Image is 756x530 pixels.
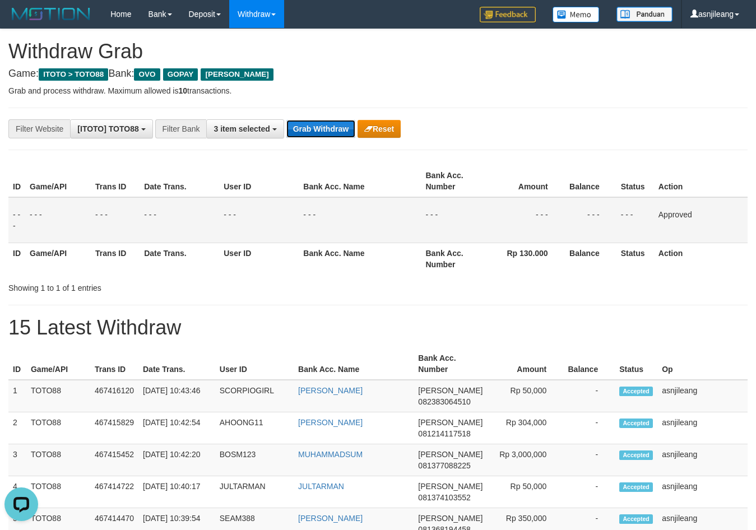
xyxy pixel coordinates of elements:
td: 2 [8,412,26,444]
td: Rp 50,000 [487,476,563,508]
a: [PERSON_NAME] [298,386,363,395]
td: 467414722 [90,476,138,508]
td: - - - [25,197,91,243]
td: asnjileang [657,380,748,412]
a: [PERSON_NAME] [298,514,363,523]
span: Accepted [619,450,653,460]
th: Date Trans. [138,348,215,380]
td: - - - [8,197,25,243]
span: OVO [134,68,160,81]
td: - - - [487,197,565,243]
button: Open LiveChat chat widget [4,4,38,38]
th: Date Trans. [140,243,219,275]
td: TOTO88 [26,444,90,476]
span: ITOTO > TOTO88 [39,68,108,81]
p: Grab and process withdraw. Maximum allowed is transactions. [8,85,748,96]
th: Trans ID [91,165,140,197]
td: BOSM123 [215,444,294,476]
th: Status [616,165,654,197]
td: asnjileang [657,476,748,508]
th: Bank Acc. Number [421,165,487,197]
td: 1 [8,380,26,412]
strong: 10 [178,86,187,95]
td: [DATE] 10:43:46 [138,380,215,412]
span: Copy 082383064510 to clipboard [418,397,470,406]
span: [PERSON_NAME] [418,450,483,459]
td: - - - [565,197,616,243]
th: User ID [219,243,299,275]
td: Rp 3,000,000 [487,444,563,476]
img: MOTION_logo.png [8,6,94,22]
a: JULTARMAN [298,482,344,491]
span: 3 item selected [214,124,270,133]
span: [PERSON_NAME] [418,386,483,395]
th: Game/API [25,165,91,197]
td: SCORPIOGIRL [215,380,294,412]
h1: 15 Latest Withdraw [8,317,748,339]
button: Grab Withdraw [286,120,355,138]
button: 3 item selected [206,119,284,138]
th: User ID [215,348,294,380]
th: Status [615,348,657,380]
td: - - - [299,197,421,243]
td: - - - [91,197,140,243]
th: Balance [563,348,615,380]
span: [ITOTO] TOTO88 [77,124,138,133]
td: 3 [8,444,26,476]
th: Balance [565,243,616,275]
th: ID [8,348,26,380]
th: Action [654,243,748,275]
td: 467415829 [90,412,138,444]
td: JULTARMAN [215,476,294,508]
th: ID [8,165,25,197]
span: [PERSON_NAME] [201,68,273,81]
span: GOPAY [163,68,198,81]
td: - [563,380,615,412]
span: Accepted [619,482,653,492]
th: Bank Acc. Name [294,348,414,380]
td: Approved [654,197,748,243]
div: Filter Website [8,119,70,138]
th: Trans ID [90,348,138,380]
td: [DATE] 10:40:17 [138,476,215,508]
th: Bank Acc. Name [299,165,421,197]
th: Rp 130.000 [487,243,565,275]
button: [ITOTO] TOTO88 [70,119,152,138]
th: Balance [565,165,616,197]
th: Amount [487,348,563,380]
th: Bank Acc. Number [421,243,487,275]
span: [PERSON_NAME] [418,418,483,427]
th: Bank Acc. Number [414,348,487,380]
span: [PERSON_NAME] [418,482,483,491]
th: Trans ID [91,243,140,275]
td: - [563,476,615,508]
th: User ID [219,165,299,197]
td: - - - [616,197,654,243]
img: Button%20Memo.svg [553,7,600,22]
h1: Withdraw Grab [8,40,748,63]
td: asnjileang [657,444,748,476]
span: Accepted [619,387,653,396]
img: Feedback.jpg [480,7,536,22]
td: - - - [421,197,487,243]
div: Showing 1 to 1 of 1 entries [8,278,307,294]
td: [DATE] 10:42:54 [138,412,215,444]
th: Date Trans. [140,165,219,197]
td: - - - [219,197,299,243]
td: [DATE] 10:42:20 [138,444,215,476]
img: panduan.png [616,7,672,22]
th: Op [657,348,748,380]
h4: Game: Bank: [8,68,748,80]
a: MUHAMMADSUM [298,450,363,459]
span: Accepted [619,419,653,428]
td: Rp 304,000 [487,412,563,444]
th: Action [654,165,748,197]
td: TOTO88 [26,412,90,444]
span: Accepted [619,514,653,524]
a: [PERSON_NAME] [298,418,363,427]
td: - [563,444,615,476]
td: 467416120 [90,380,138,412]
td: Rp 50,000 [487,380,563,412]
td: TOTO88 [26,380,90,412]
span: Copy 081377088225 to clipboard [418,461,470,470]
